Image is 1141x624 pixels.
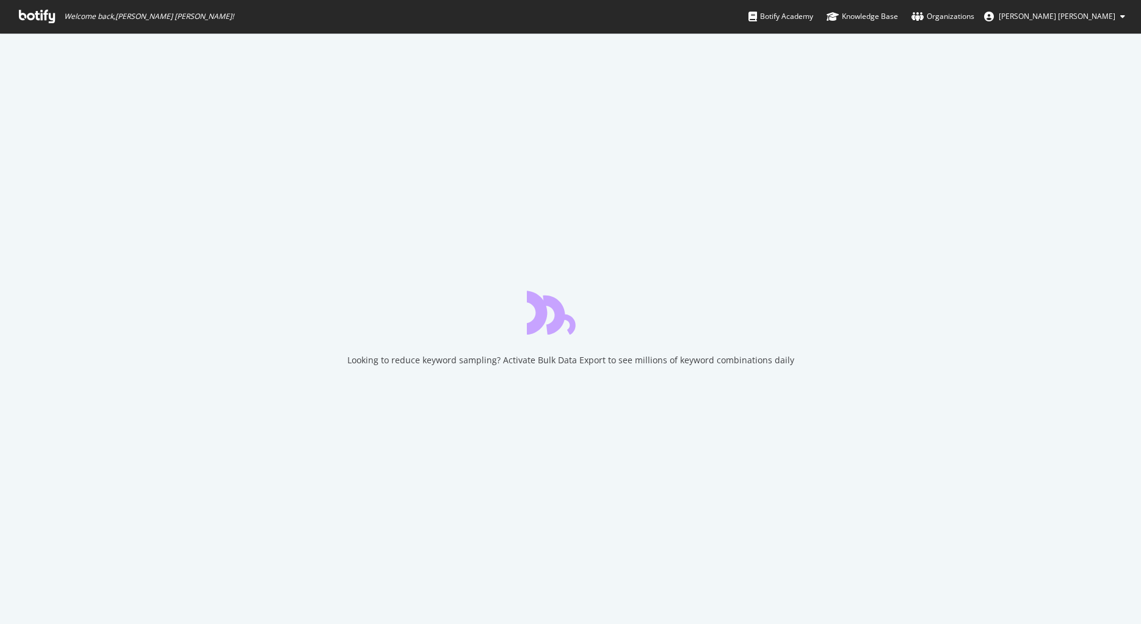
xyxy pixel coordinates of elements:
[999,11,1115,21] span: Diana de Vargas Soler
[827,10,898,23] div: Knowledge Base
[64,12,234,21] span: Welcome back, [PERSON_NAME] [PERSON_NAME] !
[527,291,615,335] div: animation
[974,7,1135,26] button: [PERSON_NAME] [PERSON_NAME]
[911,10,974,23] div: Organizations
[748,10,813,23] div: Botify Academy
[347,354,794,366] div: Looking to reduce keyword sampling? Activate Bulk Data Export to see millions of keyword combinat...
